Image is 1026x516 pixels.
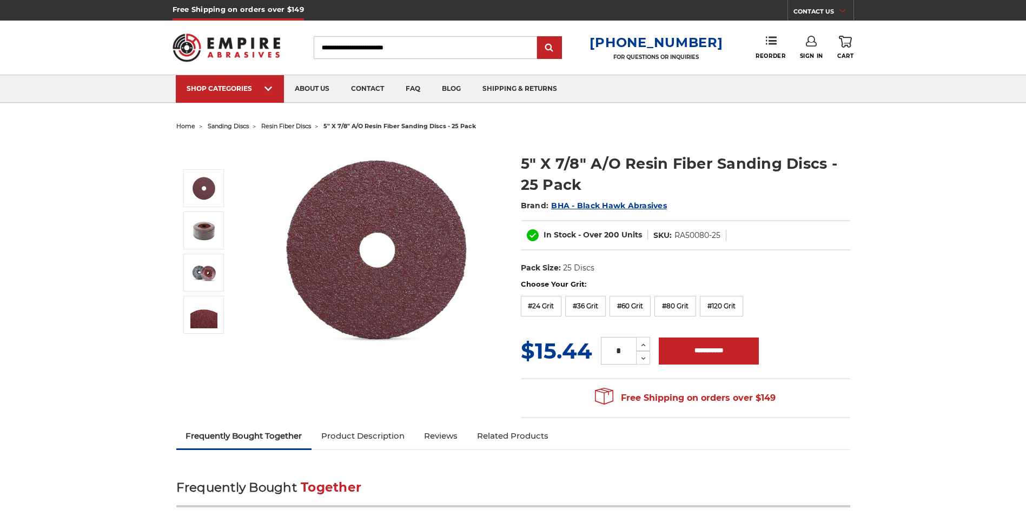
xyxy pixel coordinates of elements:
a: resin fiber discs [261,122,311,130]
a: Product Description [312,424,414,448]
span: Cart [837,52,853,59]
a: Related Products [467,424,558,448]
a: Cart [837,36,853,59]
label: Choose Your Grit: [521,279,850,290]
span: In Stock [544,230,576,240]
div: SHOP CATEGORIES [187,84,273,92]
img: 5" X 7/8" A/O Resin Fiber Sanding Discs - 25 Pack [190,301,217,328]
span: Free Shipping on orders over $149 [595,387,776,409]
a: shipping & returns [472,75,568,103]
dt: Pack Size: [521,262,561,274]
h1: 5" X 7/8" A/O Resin Fiber Sanding Discs - 25 Pack [521,153,850,195]
input: Submit [539,37,560,59]
a: sanding discs [208,122,249,130]
img: 5" X 7/8" A/O Resin Fiber Sanding Discs - 25 Pack [190,259,217,286]
p: FOR QUESTIONS OR INQUIRIES [590,54,723,61]
a: Frequently Bought Together [176,424,312,448]
img: 5 inch aluminum oxide resin fiber disc [269,142,485,357]
dd: RA50080-25 [674,230,720,241]
a: blog [431,75,472,103]
img: Empire Abrasives [173,27,281,69]
span: - Over [578,230,602,240]
span: Frequently Bought [176,480,297,495]
img: 5 inch aluminum oxide resin fiber disc [190,175,217,202]
a: Reviews [414,424,467,448]
span: 200 [604,230,619,240]
span: $15.44 [521,338,592,364]
span: Together [301,480,361,495]
a: [PHONE_NUMBER] [590,35,723,50]
img: 5" X 7/8" A/O Resin Fiber Sanding Discs - 25 Pack [190,217,217,244]
a: Reorder [756,36,785,59]
a: CONTACT US [793,5,853,21]
a: BHA - Black Hawk Abrasives [551,201,667,210]
a: faq [395,75,431,103]
span: Reorder [756,52,785,59]
a: about us [284,75,340,103]
a: contact [340,75,395,103]
span: Sign In [800,52,823,59]
dd: 25 Discs [563,262,594,274]
span: 5" x 7/8" a/o resin fiber sanding discs - 25 pack [323,122,476,130]
dt: SKU: [653,230,672,241]
a: home [176,122,195,130]
span: Brand: [521,201,549,210]
span: Units [621,230,642,240]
